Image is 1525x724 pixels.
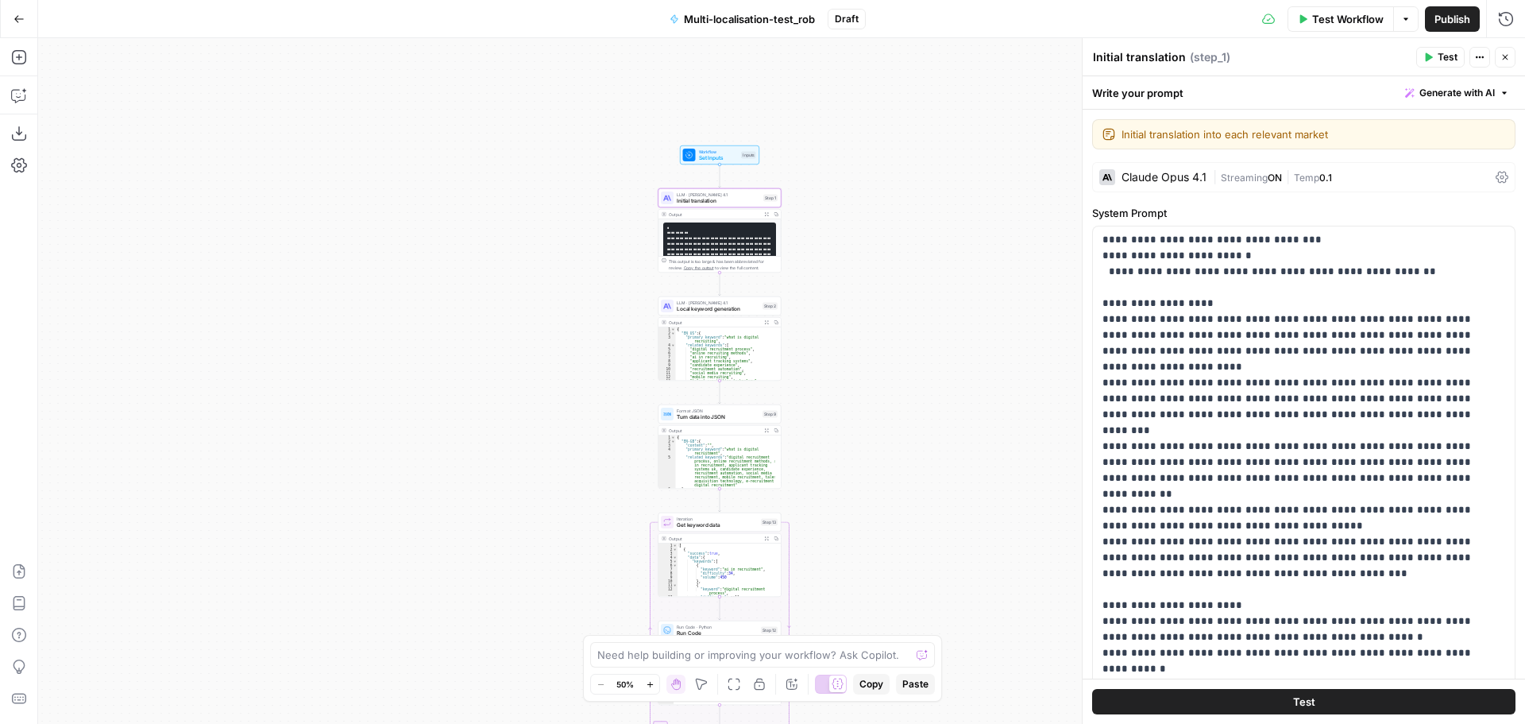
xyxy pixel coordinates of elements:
[719,273,721,296] g: Edge from step_1 to step_2
[658,559,678,563] div: 5
[673,548,678,552] span: Toggle code folding, rows 2 through 61
[658,556,678,559] div: 4
[1213,168,1221,184] span: |
[616,678,634,691] span: 50%
[658,621,782,705] div: Run Code · PythonRun CodeStep 12Output{ "error":true, "message":"Unknown region: ZA_related_keywo...
[1122,126,1505,142] textarea: Initial translation into each relevant market
[902,677,929,691] span: Paste
[658,455,676,487] div: 5
[1434,11,1470,27] span: Publish
[673,583,678,587] span: Toggle code folding, rows 11 through 15
[699,149,739,155] span: Workflow
[1416,47,1465,68] button: Test
[671,331,676,335] span: Toggle code folding, rows 2 through 16
[669,536,759,542] div: Output
[1399,83,1515,103] button: Generate with AI
[684,265,714,270] span: Copy the output
[677,629,758,637] span: Run Code
[719,381,721,404] g: Edge from step_2 to step_9
[835,12,859,26] span: Draft
[853,674,890,695] button: Copy
[658,347,676,351] div: 5
[677,413,759,421] span: Turn data into JSON
[669,428,759,434] div: Output
[658,548,678,552] div: 2
[1438,50,1457,64] span: Test
[1419,86,1495,100] span: Generate with AI
[658,587,678,595] div: 12
[671,327,676,331] span: Toggle code folding, rows 1 through 47
[1092,205,1515,221] label: System Prompt
[1190,49,1230,65] span: ( step_1 )
[677,408,759,414] span: Format JSON
[673,544,678,548] span: Toggle code folding, rows 1 through 223
[658,371,676,375] div: 11
[658,327,676,331] div: 1
[684,11,815,27] span: Multi-localisation-test_rob
[762,303,778,310] div: Step 2
[1294,172,1319,184] span: Temp
[673,559,678,563] span: Toggle code folding, rows 5 through 56
[658,405,782,489] div: Format JSONTurn data into JSONStep 9Output{ "EN-GB":{ "content":"", "primary_keyword":"what is di...
[658,567,678,571] div: 7
[658,513,782,597] div: LoopIterationGet keyword dataStep 13Output[ { "success":true, "data":{ "keywords":[ { "keyword":"...
[658,351,676,355] div: 6
[1122,172,1206,183] div: Claude Opus 4.1
[677,624,758,630] span: Run Code · Python
[673,556,678,559] span: Toggle code folding, rows 4 through 57
[669,211,759,218] div: Output
[658,331,676,335] div: 2
[669,258,778,271] div: This output is too large & has been abbreviated for review. to view the full content.
[677,521,758,529] span: Get keyword data
[658,436,676,439] div: 1
[1093,49,1186,65] textarea: Initial translation
[673,563,678,567] span: Toggle code folding, rows 6 through 10
[658,583,678,587] div: 11
[658,439,676,443] div: 2
[719,597,721,620] g: Edge from step_13 to step_12
[658,579,678,583] div: 10
[658,571,678,575] div: 8
[658,375,676,379] div: 12
[859,677,883,691] span: Copy
[1312,11,1384,27] span: Test Workflow
[658,367,676,371] div: 10
[658,447,676,455] div: 4
[761,519,778,526] div: Step 13
[719,165,721,188] g: Edge from start to step_1
[660,6,824,32] button: Multi-localisation-test_rob
[761,627,778,634] div: Step 12
[1083,76,1525,109] div: Write your prompt
[671,439,676,443] span: Toggle code folding, rows 2 through 6
[671,436,676,439] span: Toggle code folding, rows 1 through 26
[658,563,678,567] div: 6
[1288,6,1393,32] button: Test Workflow
[658,544,678,548] div: 1
[658,355,676,359] div: 7
[658,296,782,381] div: LLM · [PERSON_NAME] 4.1Local keyword generationStep 2Output{ "EN_US":{ "primary_keyword":"what is...
[658,575,678,579] div: 9
[658,443,676,447] div: 3
[677,300,759,306] span: LLM · [PERSON_NAME] 4.1
[658,145,782,165] div: WorkflowSet InputsInputs
[669,319,759,326] div: Output
[677,516,758,522] span: Iteration
[658,379,676,383] div: 13
[658,595,678,599] div: 13
[658,552,678,556] div: 3
[671,343,676,347] span: Toggle code folding, rows 4 through 15
[1092,689,1515,714] button: Test
[762,411,778,418] div: Step 9
[677,197,760,205] span: Initial translation
[741,152,756,159] div: Inputs
[1268,172,1282,184] span: ON
[763,195,778,202] div: Step 1
[658,363,676,367] div: 9
[1293,694,1315,710] span: Test
[1425,6,1480,32] button: Publish
[658,487,676,491] div: 6
[1221,172,1268,184] span: Streaming
[658,335,676,343] div: 3
[677,192,760,198] span: LLM · [PERSON_NAME] 4.1
[1282,168,1294,184] span: |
